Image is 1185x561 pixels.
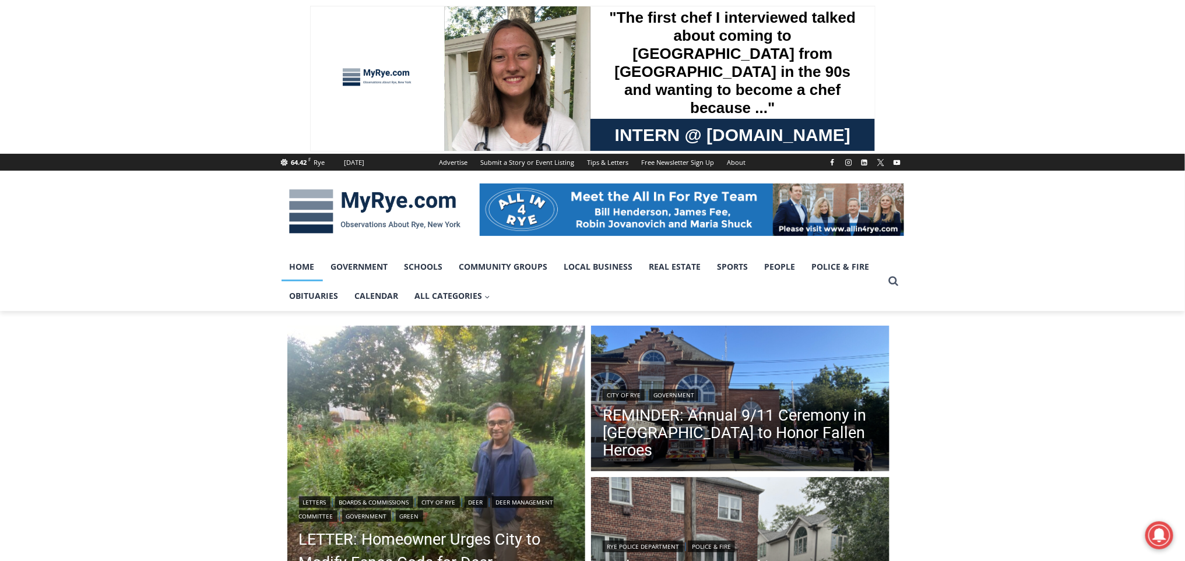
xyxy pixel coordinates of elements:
a: Green [396,510,423,522]
div: "The first chef I interviewed talked about coming to [GEOGRAPHIC_DATA] from [GEOGRAPHIC_DATA] in ... [294,1,551,113]
a: Open Tues. - Sun. [PHONE_NUMBER] [1,117,117,145]
span: F [308,156,311,163]
a: Facebook [825,156,839,170]
a: Local Business [556,252,641,281]
div: [DATE] [344,157,365,168]
img: All in for Rye [480,184,904,236]
div: "clearly one of the favorites in the [GEOGRAPHIC_DATA] neighborhood" [120,73,171,139]
a: Government [342,510,391,522]
a: Advertise [433,154,474,171]
a: X [874,156,888,170]
img: MyRye.com [282,181,468,242]
a: Boards & Commissions [335,496,413,508]
a: Police & Fire [688,541,735,552]
a: Tips & Letters [581,154,635,171]
a: Police & Fire [804,252,878,281]
nav: Primary Navigation [282,252,883,311]
button: Child menu of All Categories [407,281,499,311]
a: Real Estate [641,252,709,281]
span: Open Tues. - Sun. [PHONE_NUMBER] [3,120,114,164]
a: Calendar [347,281,407,311]
a: Read More REMINDER: Annual 9/11 Ceremony in Rye to Honor Fallen Heroes [591,326,889,475]
a: Submit a Story or Event Listing [474,154,581,171]
a: Instagram [842,156,856,170]
a: City of Rye [418,496,460,508]
a: Government [323,252,396,281]
a: Free Newsletter Sign Up [635,154,721,171]
a: YouTube [890,156,904,170]
a: People [757,252,804,281]
a: Linkedin [857,156,871,170]
a: Sports [709,252,757,281]
div: Rye [314,157,325,168]
div: | [603,387,878,401]
div: | [603,538,878,552]
a: REMINDER: Annual 9/11 Ceremony in [GEOGRAPHIC_DATA] to Honor Fallen Heroes [603,407,878,459]
a: Schools [396,252,451,281]
span: Intern @ [DOMAIN_NAME] [305,116,540,142]
a: Community Groups [451,252,556,281]
span: 64.42 [291,158,307,167]
img: (PHOTO: The City of Rye 9-11 ceremony on Wednesday, September 11, 2024. It was the 23rd anniversa... [591,326,889,475]
a: City of Rye [603,389,645,401]
nav: Secondary Navigation [433,154,753,171]
a: Letters [299,496,330,508]
div: | | | | | | [299,494,574,522]
a: Obituaries [282,281,347,311]
a: About [721,154,753,171]
a: Home [282,252,323,281]
a: Government [649,389,698,401]
button: View Search Form [883,271,904,292]
a: Rye Police Department [603,541,683,552]
a: Intern @ [DOMAIN_NAME] [280,113,565,145]
a: Deer [465,496,487,508]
